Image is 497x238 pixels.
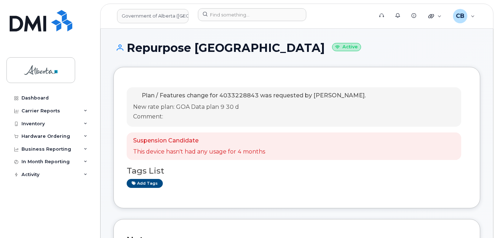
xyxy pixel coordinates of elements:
span: Plan / Features change for 4033228843 was requested by [PERSON_NAME]. [142,92,366,99]
small: Active [332,43,361,51]
p: Comment: [133,113,366,121]
h1: Repurpose [GEOGRAPHIC_DATA] [113,42,480,54]
a: Add tags [127,179,163,188]
p: New rate plan: GOA Data plan 9 30 d [133,103,366,111]
p: Suspension Candidate [133,137,265,145]
h3: Tags List [127,166,467,175]
p: This device hasn't had any usage for 4 months [133,148,265,156]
